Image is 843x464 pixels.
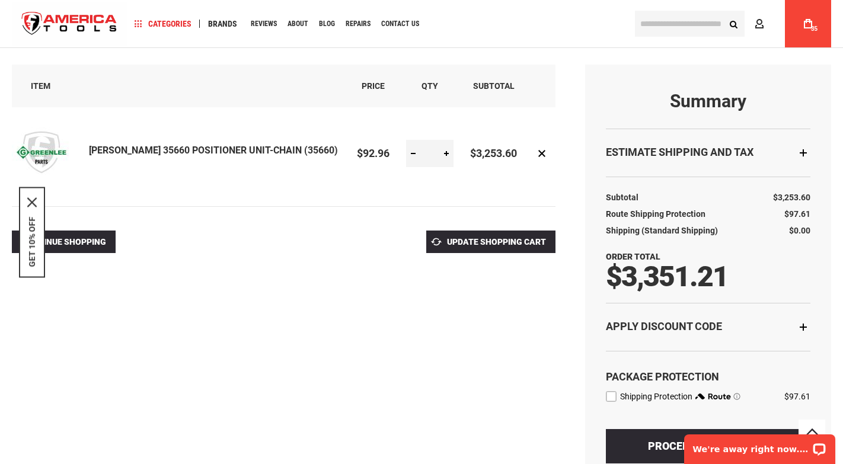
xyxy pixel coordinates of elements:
[784,209,810,219] span: $97.61
[27,197,37,207] button: Close
[31,81,50,91] span: Item
[89,145,338,156] a: [PERSON_NAME] 35660 POSITIONER UNIT-CHAIN (35660)
[208,20,237,28] span: Brands
[648,440,769,452] span: Proceed to Checkout
[470,147,517,159] span: $3,253.60
[346,20,371,27] span: Repairs
[376,16,424,32] a: Contact Us
[288,20,308,27] span: About
[426,231,555,253] button: Update Shopping Cart
[606,385,810,402] div: route shipping protection selector element
[811,25,818,32] span: 35
[251,20,277,27] span: Reviews
[129,16,197,32] a: Categories
[606,252,660,261] strong: Order Total
[27,216,37,267] button: GET 10% OFF
[12,2,127,46] img: America Tools
[203,16,242,32] a: Brands
[381,20,419,27] span: Contact Us
[606,260,728,293] span: $3,351.21
[641,226,718,235] span: (Standard Shipping)
[340,16,376,32] a: Repairs
[357,147,389,159] span: $92.96
[12,231,116,253] a: Continue Shopping
[676,427,843,464] iframe: LiveChat chat widget
[606,91,810,111] strong: Summary
[789,226,810,235] span: $0.00
[245,16,282,32] a: Reviews
[12,123,89,185] a: Greenlee 35660 POSITIONER UNIT-CHAIN (35660)
[733,393,740,400] span: Learn more
[722,12,745,35] button: Search
[606,429,810,463] button: Proceed to Checkout
[606,146,753,158] strong: Estimate Shipping and Tax
[473,81,515,91] span: Subtotal
[606,320,722,332] strong: Apply Discount Code
[12,123,71,182] img: Greenlee 35660 POSITIONER UNIT-CHAIN (35660)
[784,391,810,402] div: $97.61
[12,2,127,46] a: store logo
[21,237,106,247] span: Continue Shopping
[135,20,191,28] span: Categories
[606,369,810,385] div: Package Protection
[282,16,314,32] a: About
[773,193,810,202] span: $3,253.60
[606,206,711,222] th: Route Shipping Protection
[319,20,335,27] span: Blog
[362,81,385,91] span: Price
[447,237,546,247] span: Update Shopping Cart
[27,197,37,207] svg: close icon
[314,16,340,32] a: Blog
[620,392,692,401] span: Shipping Protection
[606,189,644,206] th: Subtotal
[421,81,438,91] span: Qty
[606,226,640,235] span: Shipping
